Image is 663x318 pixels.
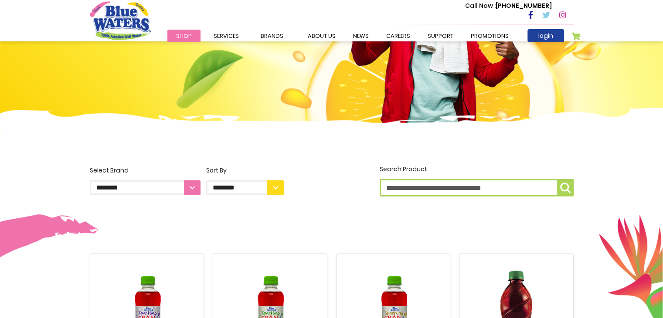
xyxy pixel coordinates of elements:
[176,32,192,40] span: Shop
[90,1,151,40] a: store logo
[419,30,462,42] a: support
[557,179,574,196] button: Search Product
[206,166,284,175] div: Sort By
[90,166,201,195] label: Select Brand
[527,29,564,42] a: login
[465,1,552,10] p: [PHONE_NUMBER]
[465,1,496,10] span: Call Now :
[206,180,284,195] select: Sort By
[299,30,344,42] a: about us
[261,32,283,40] span: Brands
[214,32,239,40] span: Services
[344,30,377,42] a: News
[380,165,574,196] label: Search Product
[560,183,571,193] img: search-icon.png
[90,180,201,195] select: Select Brand
[462,30,517,42] a: Promotions
[377,30,419,42] a: careers
[380,179,574,196] input: Search Product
